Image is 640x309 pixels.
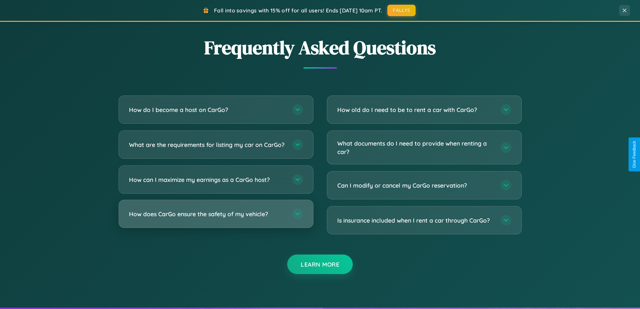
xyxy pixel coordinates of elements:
[337,181,494,190] h3: Can I modify or cancel my CarGo reservation?
[129,210,286,218] h3: How does CarGo ensure the safety of my vehicle?
[387,5,416,16] button: FALL15
[337,139,494,156] h3: What documents do I need to provide when renting a car?
[129,141,286,149] h3: What are the requirements for listing my car on CarGo?
[337,106,494,114] h3: How old do I need to be to rent a car with CarGo?
[632,141,637,168] div: Give Feedback
[129,176,286,184] h3: How can I maximize my earnings as a CarGo host?
[129,106,286,114] h3: How do I become a host on CarGo?
[214,7,382,14] span: Fall into savings with 15% off for all users! Ends [DATE] 10am PT.
[337,216,494,225] h3: Is insurance included when I rent a car through CarGo?
[287,255,353,274] button: Learn More
[119,35,522,61] h2: Frequently Asked Questions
